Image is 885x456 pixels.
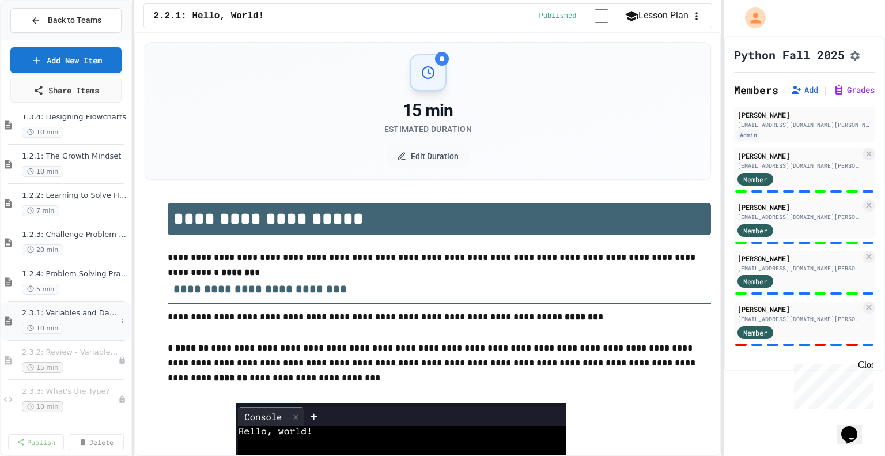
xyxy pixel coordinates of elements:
[22,269,128,279] span: 1.2.4: Problem Solving Practice
[22,308,117,318] span: 2.3.1: Variables and Data Types
[48,14,101,27] span: Back to Teams
[737,202,861,212] div: [PERSON_NAME]
[153,9,264,23] span: 2.2.1: Hello, World!
[22,205,59,216] span: 7 min
[625,9,689,23] button: Lesson Plan
[539,9,623,23] div: Content is published and visible to students
[22,362,63,373] span: 15 min
[837,410,873,444] iframe: chat widget
[5,5,80,73] div: Chat with us now!Close
[22,127,63,138] span: 10 min
[22,244,63,255] span: 20 min
[737,304,861,314] div: [PERSON_NAME]
[22,348,118,357] span: 2.3.2: Review - Variables and Data Types
[22,112,128,122] span: 1.3.4: Designing Flowcharts
[737,161,861,170] div: [EMAIL_ADDRESS][DOMAIN_NAME][PERSON_NAME]
[737,213,861,221] div: [EMAIL_ADDRESS][DOMAIN_NAME][PERSON_NAME]
[22,152,128,161] span: 1.2.1: The Growth Mindset
[22,230,128,240] span: 1.2.3: Challenge Problem - The Bridge
[384,123,472,135] div: Estimated Duration
[10,8,122,33] button: Back to Teams
[737,120,871,129] div: [EMAIL_ADDRESS][DOMAIN_NAME][PERSON_NAME]
[581,9,622,23] input: publish toggle
[118,356,126,364] div: Unpublished
[117,315,128,327] button: More options
[10,78,122,103] a: Share Items
[737,253,861,263] div: [PERSON_NAME]
[743,225,767,236] span: Member
[743,276,767,287] span: Member
[22,191,128,201] span: 1.2.2: Learning to Solve Hard Problems
[69,434,124,450] a: Delete
[849,48,861,62] button: Assignment Settings
[22,166,63,177] span: 10 min
[733,5,769,31] div: My Account
[22,387,118,397] span: 2.3.3: What's the Type?
[22,284,59,295] span: 5 min
[734,47,845,63] h1: Python Fall 2025
[384,100,472,121] div: 15 min
[743,174,767,184] span: Member
[8,434,64,450] a: Publish
[385,145,470,168] button: Edit Duration
[539,12,577,21] span: Published
[737,150,861,161] div: [PERSON_NAME]
[823,83,829,97] span: |
[734,82,778,98] h2: Members
[118,395,126,404] div: Unpublished
[737,110,871,120] div: [PERSON_NAME]
[737,130,759,140] div: Admin
[737,264,861,273] div: [EMAIL_ADDRESS][DOMAIN_NAME][PERSON_NAME]
[789,360,873,409] iframe: chat widget
[743,327,767,338] span: Member
[833,84,875,96] button: Grades
[10,47,122,73] a: Add New Item
[22,323,63,334] span: 10 min
[737,315,861,323] div: [EMAIL_ADDRESS][DOMAIN_NAME][PERSON_NAME]
[22,401,63,412] span: 10 min
[791,84,818,96] button: Add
